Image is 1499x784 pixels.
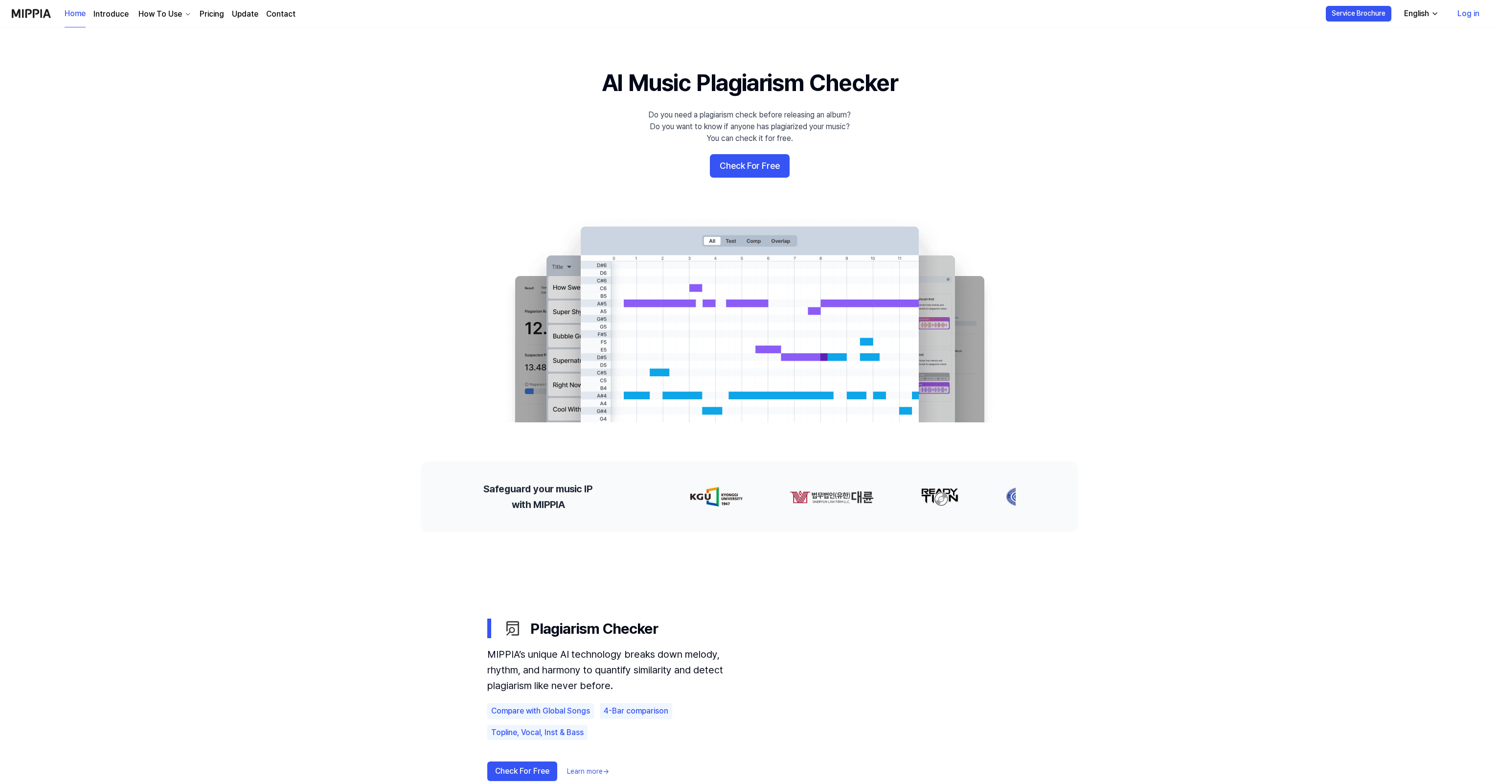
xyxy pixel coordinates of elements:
[1326,6,1391,22] button: Service Brochure
[65,0,86,27] a: Home
[921,487,959,507] img: partner-logo-2
[483,481,592,512] h2: Safeguard your music IP with MIPPIA
[136,8,184,20] div: How To Use
[487,610,1012,646] button: Plagiarism Checker
[1396,4,1445,23] button: English
[93,8,129,20] a: Introduce
[690,487,743,507] img: partner-logo-0
[136,8,192,20] button: How To Use
[1006,487,1036,507] img: partner-logo-3
[648,109,851,144] div: Do you need a plagiarism check before releasing an album? Do you want to know if anyone has plagi...
[567,767,609,777] a: Learn more→
[600,703,672,719] div: 4-Bar comparison
[487,703,594,719] div: Compare with Global Songs
[503,618,1012,639] div: Plagiarism Checker
[266,8,295,20] a: Contact
[1402,8,1431,20] div: English
[487,761,557,781] button: Check For Free
[487,646,751,693] div: MIPPIA’s unique AI technology breaks down melody, rhythm, and harmony to quantify similarity and ...
[200,8,224,20] a: Pricing
[232,8,258,20] a: Update
[710,154,790,178] button: Check For Free
[487,725,588,740] div: Topline, Vocal, Inst & Bass
[495,217,1004,422] img: main Image
[790,487,874,507] img: partner-logo-1
[602,67,898,99] h1: AI Music Plagiarism Checker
